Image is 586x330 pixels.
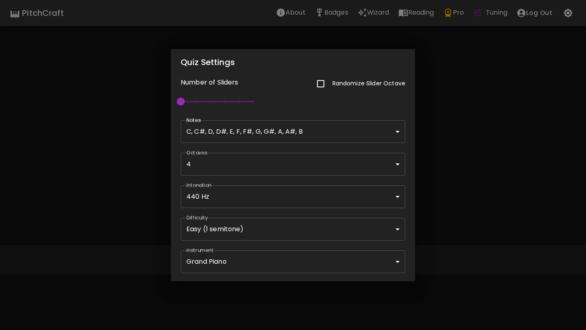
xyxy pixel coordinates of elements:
[181,120,405,143] div: C, C#, D, D#, E, F, F#, G, G#, A, A#, B
[171,49,415,75] h2: Quiz Settings
[181,185,405,208] div: 440 Hz
[181,250,405,273] div: Grand Piano
[186,149,207,156] label: Octaves
[181,218,405,241] div: Easy (1 semitone)
[186,182,212,189] label: Intonation
[332,79,405,87] p: Randomize Slider Octave
[186,214,208,221] label: Difficulty
[181,78,312,87] p: Number of Sliders
[181,153,405,176] div: 4
[186,247,214,254] label: Instrument
[186,117,201,124] label: Notes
